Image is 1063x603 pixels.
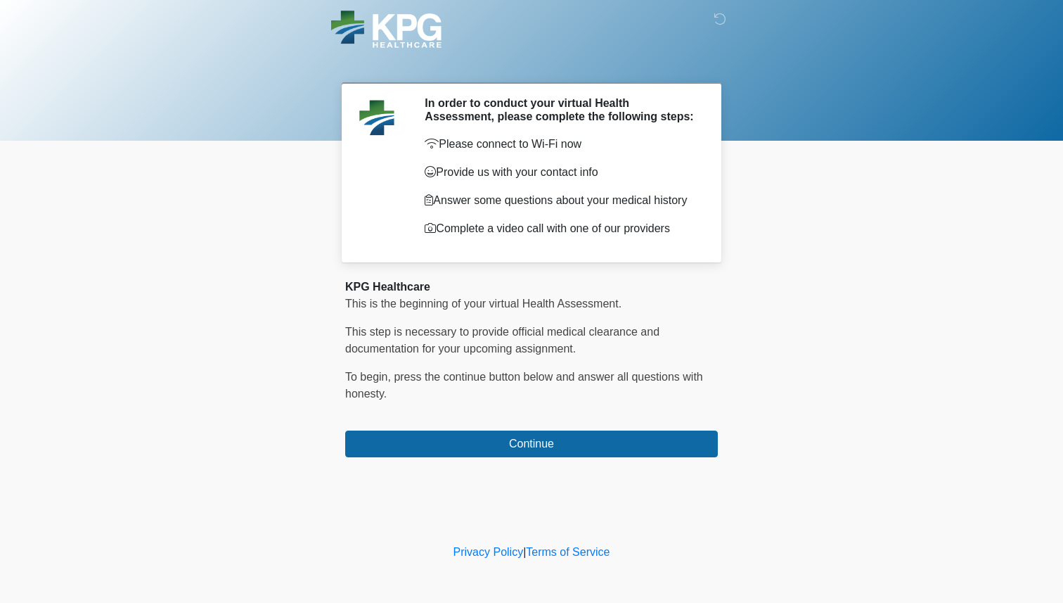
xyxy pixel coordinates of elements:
[523,546,526,558] a: |
[526,546,610,558] a: Terms of Service
[335,51,728,77] h1: ‎ ‎ ‎
[425,220,697,237] p: Complete a video call with one of our providers
[345,371,703,400] span: To begin, ﻿﻿﻿﻿﻿﻿﻿﻿﻿﻿﻿﻿﻿﻿﻿﻿﻿press the continue button below and answer all questions with honesty.
[345,431,718,457] button: Continue
[345,279,718,296] div: KPG Healthcare
[345,326,659,355] span: This step is necessary to provide official medical clearance and documentation for your upcoming ...
[425,192,697,209] p: Answer some questions about your medical history
[425,96,697,123] h2: In order to conduct your virtual Health Assessment, please complete the following steps:
[453,546,524,558] a: Privacy Policy
[331,11,442,48] img: KPG Healthcare Logo
[425,164,697,181] p: Provide us with your contact info
[356,96,398,139] img: Agent Avatar
[345,298,621,310] span: This is the beginning of your virtual Health Assessment.
[425,136,697,153] p: Please connect to Wi-Fi now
